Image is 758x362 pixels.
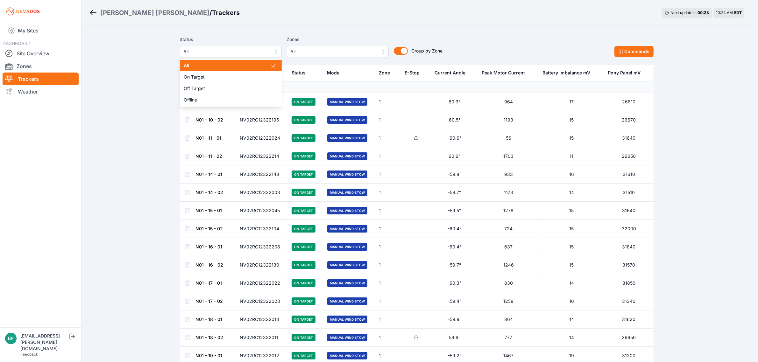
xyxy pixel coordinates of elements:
span: All [184,62,270,69]
button: All [180,46,282,57]
span: All [184,48,269,55]
div: All [180,59,282,107]
span: Offline [184,97,270,103]
span: Off Target [184,85,270,92]
span: On Target [184,74,270,80]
